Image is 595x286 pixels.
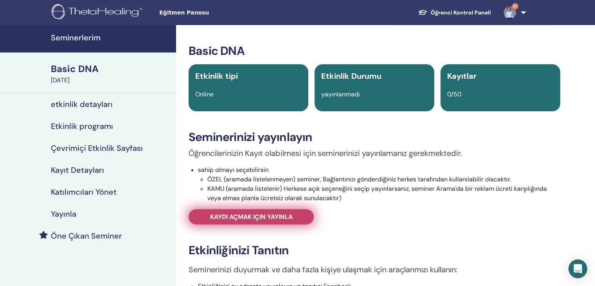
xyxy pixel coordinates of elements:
[412,5,497,20] a: Öğrenci Kontrol Paneli
[51,165,104,175] h4: Kayıt Detayları
[51,33,171,42] h4: Seminerlerim
[447,71,476,81] span: Kayıtlar
[51,231,122,241] h4: Öne Çıkan Seminer
[189,44,560,58] h3: Basic DNA
[51,100,113,109] h4: etkinlik detayları
[189,264,560,275] p: Seminerinizi duyurmak ve daha fazla kişiye ulaşmak için araçlarımızı kullanın:
[189,209,314,224] a: Kaydı açmak için yayınla
[195,90,214,98] span: Online
[568,259,587,278] div: Open Intercom Messenger
[418,9,428,16] img: graduation-cap-white.svg
[51,143,143,153] h4: Çevrimiçi Etkinlik Sayfası
[189,147,560,159] p: Öğrencilerinizin Kayıt olabilmesi için seminerinizi yayınlamanız gerekmektedir.
[51,121,113,131] h4: Etkinlik programı
[189,243,560,257] h3: Etkinliğinizi Tanıtın
[189,130,560,144] h3: Seminerinizi yayınlayın
[195,71,238,81] span: Etkinlik tipi
[52,4,145,22] img: logo.png
[207,175,560,184] li: ÖZEL (aramada listelenmeyen) seminer, Bağlantınızı gönderdiğiniz herkes tarafından kullanılabilir...
[159,9,277,17] span: Eğitmen Panosu
[51,76,171,85] div: [DATE]
[210,213,293,221] span: Kaydı açmak için yayınla
[46,62,176,85] a: Basic DNA[DATE]
[321,71,381,81] span: Etkinlik Durumu
[447,90,462,98] span: 0/50
[321,90,360,98] span: yayınlanmadı
[198,165,560,203] li: sahip olmayı seçebilirsin
[51,187,117,197] h4: Katılımcıları Yönet
[503,6,516,19] img: default.jpg
[207,184,560,203] li: KAMU (aramada listelenir) Herkese açık seçeneğini seçip yayınlarsanız, seminer Arama'da bir rekla...
[51,62,171,76] div: Basic DNA
[512,3,518,9] span: 9+
[51,209,76,219] h4: Yayınla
